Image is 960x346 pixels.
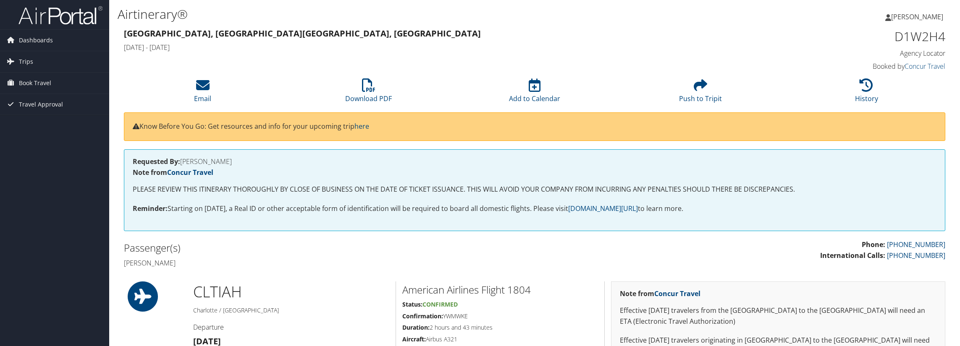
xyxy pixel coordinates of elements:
[194,83,211,103] a: Email
[887,251,945,260] a: [PHONE_NUMBER]
[118,5,674,23] h1: Airtinerary®
[402,335,426,343] strong: Aircraft:
[402,300,422,308] strong: Status:
[19,94,63,115] span: Travel Approval
[402,312,598,320] h5: YWMWKE
[133,121,936,132] p: Know Before You Go: Get resources and info for your upcoming trip
[654,289,700,298] a: Concur Travel
[887,240,945,249] a: [PHONE_NUMBER]
[862,240,885,249] strong: Phone:
[891,12,943,21] span: [PERSON_NAME]
[133,158,936,165] h4: [PERSON_NAME]
[679,83,722,103] a: Push to Tripit
[620,305,937,327] p: Effective [DATE] travelers from the [GEOGRAPHIC_DATA] to the [GEOGRAPHIC_DATA] will need an ETA (...
[402,335,598,343] h5: Airbus A321
[885,4,952,29] a: [PERSON_NAME]
[402,312,443,320] strong: Confirmation:
[193,281,389,302] h1: CLT IAH
[19,30,53,51] span: Dashboards
[750,62,946,71] h4: Booked by
[422,300,458,308] span: Confirmed
[402,323,598,332] h5: 2 hours and 43 minutes
[167,168,213,177] a: Concur Travel
[193,306,389,315] h5: Charlotte / [GEOGRAPHIC_DATA]
[124,43,737,52] h4: [DATE] - [DATE]
[750,49,946,58] h4: Agency Locator
[133,184,936,195] p: PLEASE REVIEW THIS ITINERARY THOROUGHLY BY CLOSE OF BUSINESS ON THE DATE OF TICKET ISSUANCE. THIS...
[354,122,369,131] a: here
[905,62,945,71] a: Concur Travel
[750,28,946,45] h1: D1W2H4
[345,83,392,103] a: Download PDF
[124,241,528,255] h2: Passenger(s)
[133,203,936,214] p: Starting on [DATE], a Real ID or other acceptable form of identification will be required to boar...
[19,73,51,94] span: Book Travel
[133,168,213,177] strong: Note from
[402,323,430,331] strong: Duration:
[855,83,878,103] a: History
[193,323,389,332] h4: Departure
[133,157,180,166] strong: Requested By:
[124,258,528,268] h4: [PERSON_NAME]
[18,5,102,25] img: airportal-logo.png
[124,28,481,39] strong: [GEOGRAPHIC_DATA], [GEOGRAPHIC_DATA] [GEOGRAPHIC_DATA], [GEOGRAPHIC_DATA]
[568,204,638,213] a: [DOMAIN_NAME][URL]
[133,204,168,213] strong: Reminder:
[509,83,560,103] a: Add to Calendar
[820,251,885,260] strong: International Calls:
[620,289,700,298] strong: Note from
[19,51,33,72] span: Trips
[402,283,598,297] h2: American Airlines Flight 1804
